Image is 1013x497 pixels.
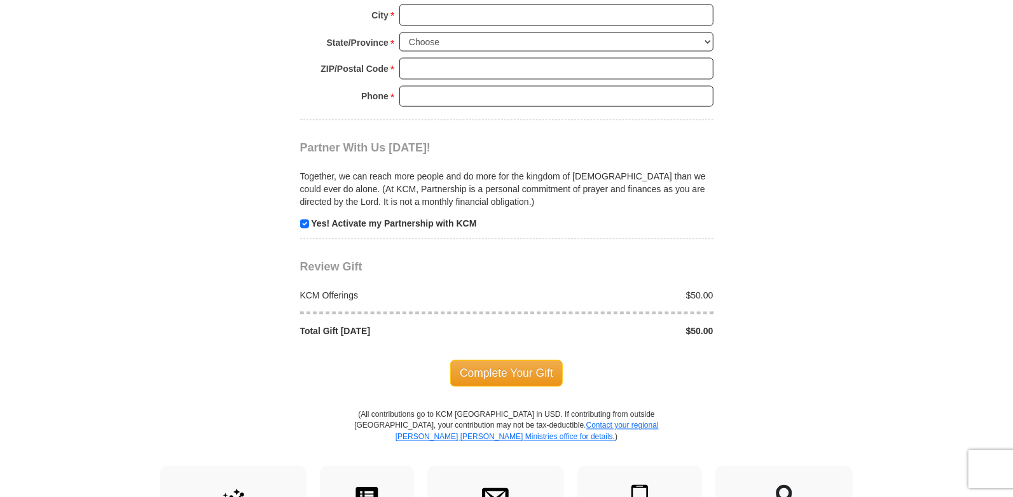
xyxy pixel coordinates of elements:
strong: City [371,6,388,24]
span: Review Gift [300,260,362,273]
div: $50.00 [507,325,720,337]
p: Together, we can reach more people and do more for the kingdom of [DEMOGRAPHIC_DATA] than we coul... [300,170,713,208]
a: Contact your regional [PERSON_NAME] [PERSON_NAME] Ministries office for details. [396,421,659,441]
span: Complete Your Gift [450,360,563,387]
strong: Phone [361,87,389,105]
div: KCM Offerings [293,289,507,302]
span: Partner With Us [DATE]! [300,141,431,154]
strong: ZIP/Postal Code [320,60,389,78]
strong: State/Province [327,34,389,52]
strong: Yes! Activate my Partnership with KCM [311,218,476,228]
div: Total Gift [DATE] [293,325,507,337]
div: $50.00 [507,289,720,302]
p: (All contributions go to KCM [GEOGRAPHIC_DATA] in USD. If contributing from outside [GEOGRAPHIC_D... [354,410,659,465]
